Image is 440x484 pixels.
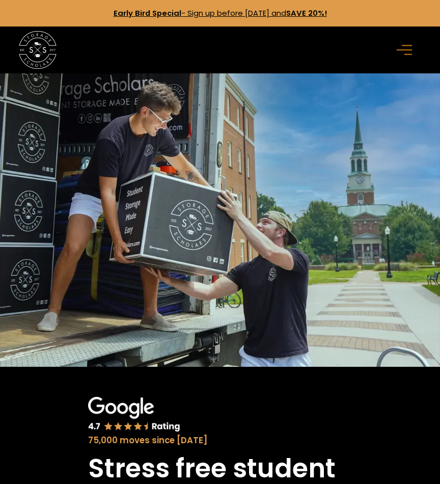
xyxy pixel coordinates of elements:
img: Storage Scholars main logo [19,31,57,69]
div: 75,000 moves since [DATE] [88,435,352,447]
a: Early Bird Special- Sign up before [DATE] andSAVE 20%! [114,8,327,18]
img: Google 4.7 star rating [88,397,180,432]
strong: Early Bird Special [114,8,181,18]
div: menu [391,35,421,65]
strong: SAVE 20%! [286,8,327,18]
